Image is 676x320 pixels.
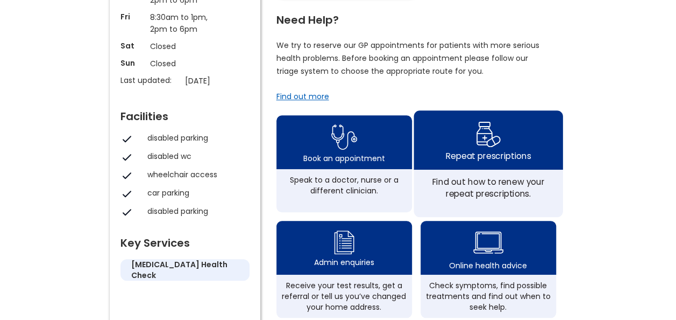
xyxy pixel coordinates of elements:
img: repeat prescription icon [475,119,501,150]
div: Receive your test results, get a referral or tell us you’ve changed your home address. [282,280,407,312]
div: car parking [147,187,244,198]
div: Facilities [120,106,250,122]
a: repeat prescription iconRepeat prescriptionsFind out how to renew your repeat prescriptions. [414,110,563,217]
div: Check symptoms, find possible treatments and find out when to seek help. [426,280,551,312]
p: Sat [120,40,145,51]
div: wheelchair access [147,169,244,180]
p: We try to reserve our GP appointments for patients with more serious health problems. Before book... [276,39,540,78]
p: [DATE] [185,75,255,87]
img: book appointment icon [331,121,357,153]
img: admin enquiry icon [332,228,356,257]
p: Sun [120,58,145,68]
div: Need Help? [276,9,556,25]
h5: [MEDICAL_DATA] health check [131,259,239,281]
div: Speak to a doctor, nurse or a different clinician. [282,175,407,196]
p: Closed [150,58,220,69]
p: Last updated: [120,75,180,86]
a: admin enquiry iconAdmin enquiriesReceive your test results, get a referral or tell us you’ve chan... [276,221,412,318]
div: Book an appointment [303,153,385,164]
p: Fri [120,11,145,22]
a: Find out more [276,91,329,102]
p: 8:30am to 1pm, 2pm to 6pm [150,11,220,35]
div: Repeat prescriptions [445,150,530,162]
div: Key Services [120,232,250,248]
div: Find out how to renew your repeat prescriptions. [419,176,557,199]
div: disabled parking [147,133,244,143]
div: disabled wc [147,151,244,162]
div: Online health advice [449,260,527,271]
div: Admin enquiries [314,257,374,268]
p: Closed [150,40,220,52]
div: disabled parking [147,206,244,217]
a: health advice iconOnline health adviceCheck symptoms, find possible treatments and find out when ... [421,221,556,318]
img: health advice icon [473,225,503,260]
a: book appointment icon Book an appointmentSpeak to a doctor, nurse or a different clinician. [276,115,412,212]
